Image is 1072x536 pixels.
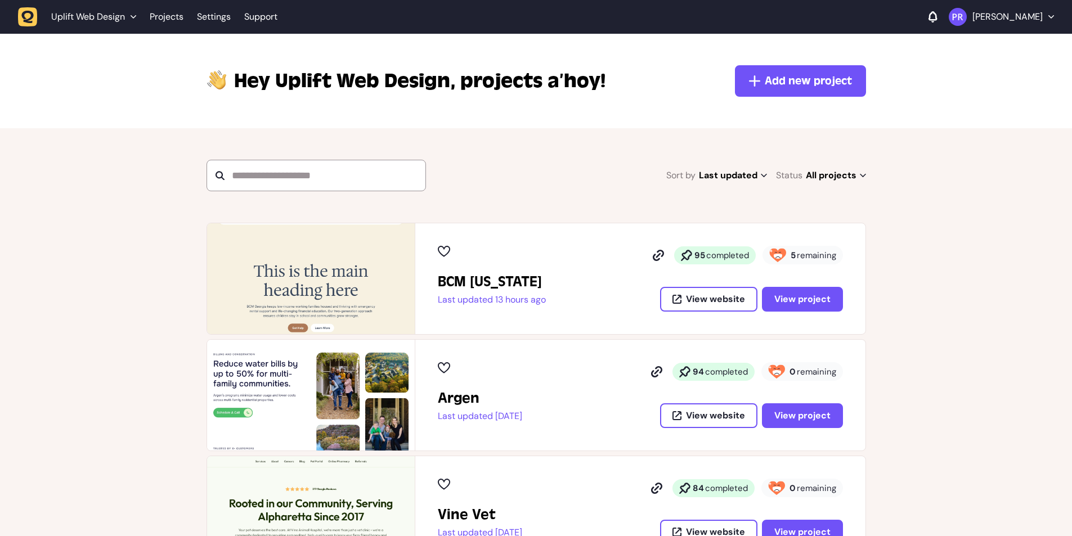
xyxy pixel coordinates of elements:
[18,7,143,27] button: Uplift Web Design
[806,168,866,183] span: All projects
[660,403,757,428] button: View website
[207,223,415,334] img: BCM Georgia
[774,409,831,421] span: View project
[790,483,796,494] strong: 0
[438,273,546,291] h2: BCM Georgia
[765,73,852,89] span: Add new project
[693,366,704,377] strong: 94
[693,483,704,494] strong: 84
[776,168,802,183] span: Status
[686,295,745,304] span: View website
[207,340,415,451] img: Argen
[762,287,843,312] button: View project
[972,11,1043,22] p: [PERSON_NAME]
[51,11,125,22] span: Uplift Web Design
[197,7,231,27] a: Settings
[705,366,748,377] span: completed
[660,287,757,312] button: View website
[797,366,836,377] span: remaining
[150,7,183,27] a: Projects
[774,293,831,305] span: View project
[791,250,796,261] strong: 5
[438,389,522,407] h2: Argen
[686,411,745,420] span: View website
[706,250,749,261] span: completed
[234,67,456,94] span: Uplift Web Design
[790,366,796,377] strong: 0
[762,403,843,428] button: View project
[949,8,1054,26] button: [PERSON_NAME]
[797,250,836,261] span: remaining
[797,483,836,494] span: remaining
[234,67,605,94] p: projects a’hoy!
[694,250,705,261] strong: 95
[705,483,748,494] span: completed
[735,65,866,97] button: Add new project
[244,11,277,22] a: Support
[438,506,522,524] h2: Vine Vet
[207,67,227,91] img: hi-hand
[438,411,522,422] p: Last updated [DATE]
[438,294,546,305] p: Last updated 13 hours ago
[699,168,767,183] span: Last updated
[949,8,967,26] img: Pranav
[666,168,696,183] span: Sort by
